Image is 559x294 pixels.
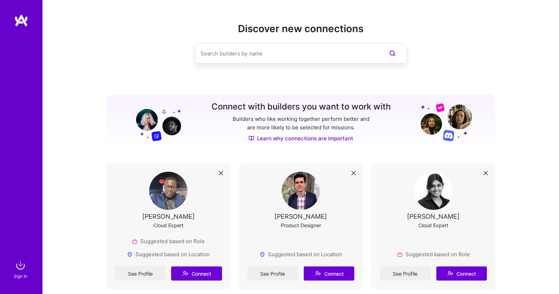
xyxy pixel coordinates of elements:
img: Grow your network [421,103,472,141]
h2: Discover new connections [106,23,495,35]
button: Connect [436,266,487,281]
a: See Profile [115,266,165,281]
div: Product Designer [281,222,321,229]
div: Suggested based on Role [132,237,205,245]
img: Grow your network [130,102,181,141]
i: icon Close [484,171,488,175]
div: Sign In [14,272,27,280]
div: Cloud Expert [153,222,184,229]
div: [PERSON_NAME] [407,213,460,220]
img: sign in [13,258,28,272]
img: Role icon [132,239,138,244]
i: icon Connect [182,270,188,277]
div: [PERSON_NAME] [142,213,195,220]
img: User Avatar [414,172,453,210]
img: Role icon [397,252,403,257]
i: icon Close [219,171,223,175]
a: sign inSign In [15,258,28,280]
i: icon Connect [315,270,321,277]
i: icon SearchPurple [388,49,397,58]
img: Discover [249,135,254,141]
a: See Profile [248,266,298,281]
i: icon Close [351,171,356,175]
div: Suggested based on Location [260,251,342,258]
img: User Avatar [282,172,320,210]
button: Connect [171,266,222,281]
button: Connect [304,266,354,281]
h3: Connect with builders you want to work with [211,102,391,112]
p: Builders who like working together perform better and are more likely to be selected for missions. [231,115,371,132]
div: Suggested based on Location [127,251,210,258]
div: [PERSON_NAME] [274,213,327,220]
img: User Avatar [149,172,187,210]
i: icon Connect [447,270,453,277]
img: Locations icon [127,252,133,257]
a: Learn why connections are important [249,135,353,142]
div: Cloud Expert [418,222,448,229]
a: See Profile [380,266,430,281]
img: logo [14,14,28,27]
img: Locations icon [260,252,265,257]
div: Suggested based on Role [397,251,470,258]
input: Search builders by name [200,45,373,63]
